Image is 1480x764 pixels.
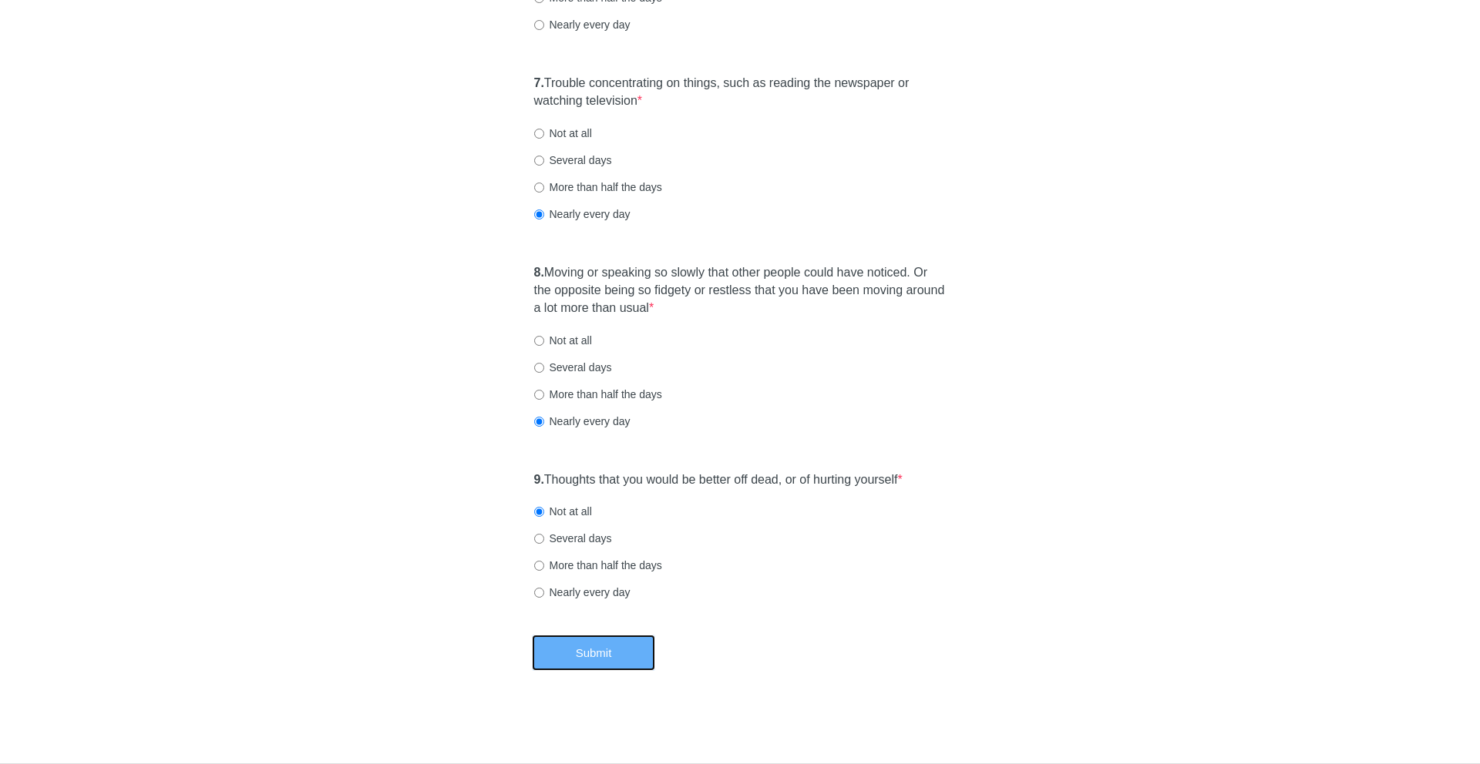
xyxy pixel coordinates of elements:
[534,471,903,489] label: Thoughts that you would be better off dead, or of hurting yourself
[534,156,544,166] input: Several days
[534,76,544,89] strong: 7.
[534,473,544,486] strong: 9.
[534,414,631,429] label: Nearly every day
[534,266,544,279] strong: 8.
[534,333,592,348] label: Not at all
[534,390,544,400] input: More than half the days
[534,507,544,517] input: Not at all
[534,360,612,375] label: Several days
[534,126,592,141] label: Not at all
[534,206,631,222] label: Nearly every day
[534,504,592,519] label: Not at all
[534,363,544,373] input: Several days
[534,209,544,219] input: Nearly every day
[534,387,662,402] label: More than half the days
[534,561,544,571] input: More than half the days
[534,152,612,168] label: Several days
[534,129,544,139] input: Not at all
[534,179,662,195] label: More than half the days
[534,417,544,427] input: Nearly every day
[534,588,544,598] input: Nearly every day
[534,17,631,32] label: Nearly every day
[534,585,631,600] label: Nearly every day
[534,183,544,193] input: More than half the days
[534,534,544,544] input: Several days
[534,264,947,317] label: Moving or speaking so slowly that other people could have noticed. Or the opposite being so fidge...
[534,75,947,110] label: Trouble concentrating on things, such as reading the newspaper or watching television
[534,20,544,30] input: Nearly every day
[534,531,612,546] label: Several days
[532,635,655,671] button: Submit
[534,336,544,346] input: Not at all
[534,558,662,573] label: More than half the days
